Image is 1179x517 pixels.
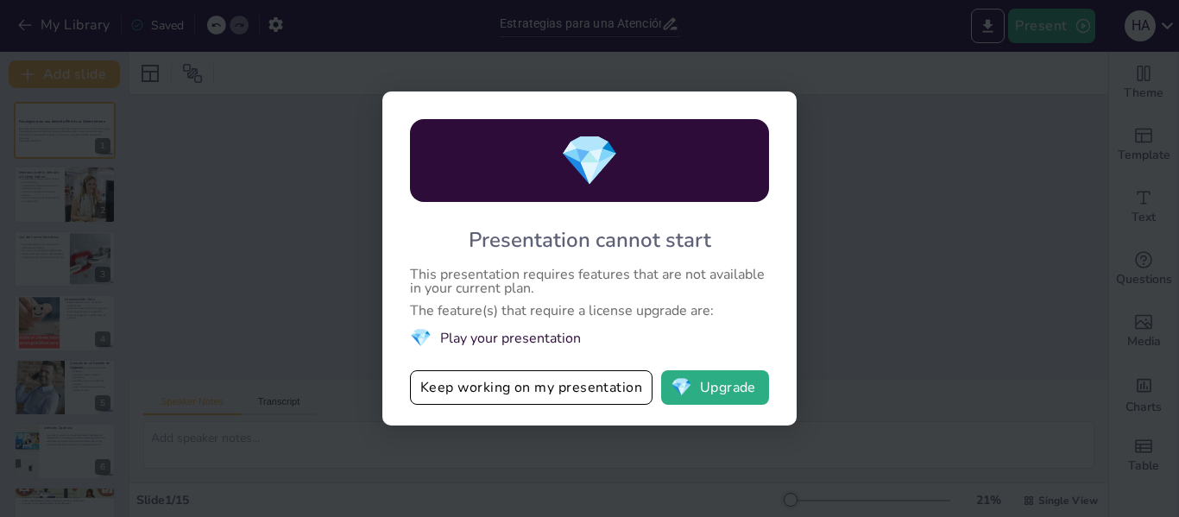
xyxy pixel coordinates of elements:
[661,370,769,405] button: diamondUpgrade
[469,226,711,254] div: Presentation cannot start
[671,379,692,396] span: diamond
[410,326,432,350] span: diamond
[410,304,769,318] div: The feature(s) that require a license upgrade are:
[410,268,769,295] div: This presentation requires features that are not available in your current plan.
[410,370,653,405] button: Keep working on my presentation
[559,128,620,194] span: diamond
[410,326,769,350] li: Play your presentation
